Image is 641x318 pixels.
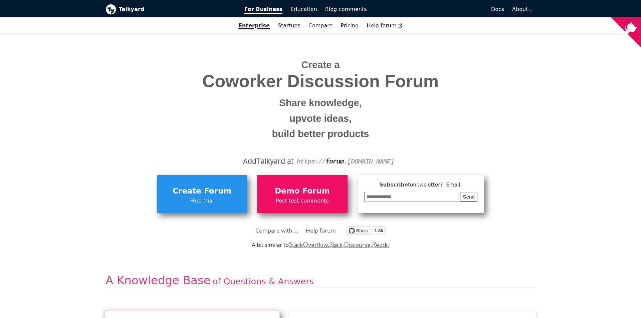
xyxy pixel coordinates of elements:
span: Coworker Discussion Forum [111,72,530,91]
a: Help forum [363,20,407,31]
span: Subscribe [364,181,478,189]
a: Compare [308,22,333,29]
span: S [289,240,292,249]
h2: A Knowledge Base [105,273,536,288]
span: S [329,240,333,249]
a: Compare with ... [255,226,298,236]
small: build better products [111,126,530,142]
a: Docs [371,4,508,15]
a: For Business [240,4,287,15]
small: upvote ideas, [111,111,530,126]
span: Create Forum [160,185,244,198]
small: Share knowledge, [111,95,530,111]
a: Education [286,4,321,15]
a: Star debiki/talkyard on GitHub [347,227,386,237]
span: Blog comments [325,6,367,12]
a: Slack [329,241,343,249]
div: Add alkyard at [111,155,530,167]
span: Education [290,6,317,12]
a: Enterprise [234,20,274,31]
a: Talkyard logoTalkyard [105,4,235,15]
a: Create ForumFree trial [157,175,247,213]
a: Blog comments [321,4,371,15]
a: StackOverflow [289,241,328,249]
span: of Questions & Answers [213,276,314,286]
span: Help forum [367,22,403,29]
a: Startups [274,20,304,31]
span: to newsletter ? Email: [408,182,462,188]
img: talkyard.svg [347,226,386,235]
b: Talkyard [119,5,235,14]
span: For Business [244,6,283,14]
span: D [344,240,349,249]
span: O [303,240,308,249]
a: About [512,6,531,12]
a: Help forum [306,226,336,236]
a: Pricing [337,20,363,31]
span: Free trial [160,197,244,205]
a: Demo ForumPost test comments [257,175,347,213]
img: Talkyard logo [105,4,116,15]
button: Send [460,192,477,202]
span: Demo Forum [260,185,344,198]
a: Discourse [344,241,370,249]
strong: forum [326,158,344,166]
code: https:// . [DOMAIN_NAME] [297,158,394,166]
span: Post test comments [260,197,344,205]
span: Docs [491,6,504,12]
span: R [372,240,376,249]
span: T [256,154,261,167]
a: Reddit [372,241,389,249]
span: Create a [301,59,340,70]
